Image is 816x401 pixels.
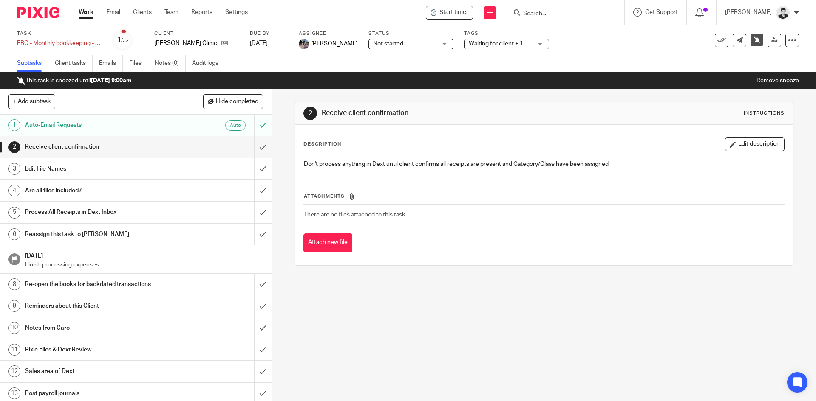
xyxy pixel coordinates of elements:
[55,55,93,72] a: Client tasks
[304,160,784,168] p: Don't process anything in Dext until client confirms all receipts are present and Category/Class ...
[91,78,131,84] b: [DATE] 9:00am
[79,8,93,17] a: Work
[121,38,129,43] small: /32
[303,233,352,252] button: Attach new file
[8,300,20,312] div: 9
[17,7,59,18] img: Pixie
[25,163,172,175] h1: Edit File Names
[133,8,152,17] a: Clients
[304,212,406,218] span: There are no files attached to this task.
[106,8,120,17] a: Email
[17,30,102,37] label: Task
[25,184,172,197] h1: Are all files included?
[299,30,358,37] label: Assignee
[17,55,48,72] a: Subtasks
[25,140,172,153] h1: Receive client confirmation
[25,261,263,269] p: Finish processing expenses
[322,109,562,118] h1: Receive client confirmation
[25,300,172,312] h1: Reminders about this Client
[8,207,20,219] div: 5
[25,322,172,334] h1: Notes from Caro
[25,278,172,291] h1: Re-open the books for backdated transactions
[17,39,102,48] div: EBC - Monthly bookkeeping - August
[8,141,20,153] div: 2
[311,39,358,48] span: [PERSON_NAME]
[203,94,263,109] button: Hide completed
[8,94,55,109] button: + Add subtask
[8,278,20,290] div: 8
[8,322,20,334] div: 10
[8,185,20,196] div: 4
[25,228,172,241] h1: Reassign this task to [PERSON_NAME]
[756,78,799,84] a: Remove snooze
[25,119,172,132] h1: Auto-Email Requests
[250,30,288,37] label: Due by
[117,35,129,45] div: 1
[373,41,403,47] span: Not started
[154,39,217,48] p: [PERSON_NAME] Clinic
[439,8,468,17] span: Start timer
[426,6,473,20] div: Elizabeth Bagshaw Clinic - EBC - Monthly bookkeeping - August
[8,228,20,240] div: 6
[522,10,599,18] input: Search
[368,30,453,37] label: Status
[8,387,20,399] div: 13
[469,41,523,47] span: Waiting for client + 1
[8,365,20,377] div: 12
[25,206,172,219] h1: Process All Receipts in Dext Inbox
[744,110,785,117] div: Instructions
[17,76,131,85] p: This task is snoozed until
[304,194,345,199] span: Attachments
[645,9,678,15] span: Get Support
[225,120,246,131] div: Auto
[303,141,341,148] p: Description
[8,119,20,131] div: 1
[25,387,172,400] h1: Post payroll journals
[216,98,258,105] span: Hide completed
[8,163,20,175] div: 3
[250,40,268,46] span: [DATE]
[299,39,309,49] img: Screen%20Shot%202020-06-25%20at%209.49.30%20AM.png
[464,30,549,37] label: Tags
[191,8,212,17] a: Reports
[225,8,248,17] a: Settings
[155,55,186,72] a: Notes (0)
[8,344,20,356] div: 11
[154,30,239,37] label: Client
[99,55,123,72] a: Emails
[129,55,148,72] a: Files
[303,107,317,120] div: 2
[192,55,225,72] a: Audit logs
[25,343,172,356] h1: Pixie Files & Dext Review
[25,365,172,378] h1: Sales area of Dext
[725,8,772,17] p: [PERSON_NAME]
[725,137,785,151] button: Edit description
[164,8,178,17] a: Team
[776,6,790,20] img: squarehead.jpg
[25,250,263,260] h1: [DATE]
